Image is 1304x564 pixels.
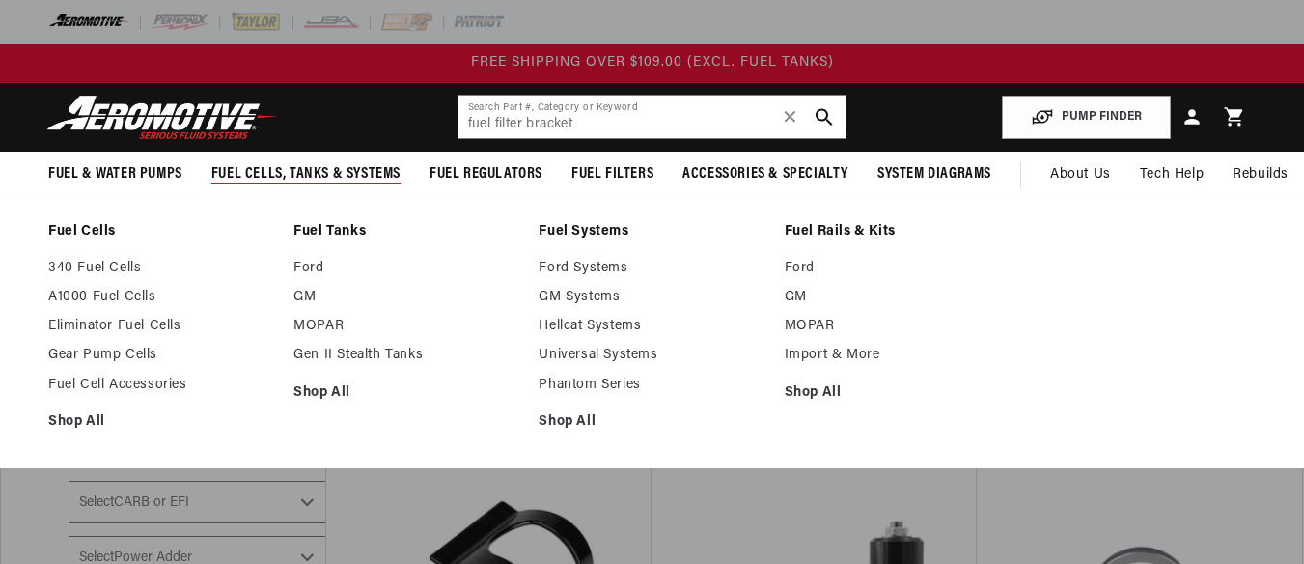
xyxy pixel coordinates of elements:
summary: System Diagrams [863,152,1006,197]
a: Eliminator Fuel Cells [48,318,274,335]
span: Fuel & Water Pumps [48,164,182,184]
summary: Fuel Regulators [415,152,557,197]
a: Fuel Systems [539,223,764,240]
span: ✕ [782,101,799,132]
a: Gen II Stealth Tanks [293,347,519,364]
a: Fuel Cell Accessories [48,377,274,394]
summary: Fuel Cells, Tanks & Systems [197,152,415,197]
a: GM [785,289,1011,306]
a: MOPAR [293,318,519,335]
span: Accessories & Specialty [682,164,848,184]
a: Fuel Tanks [293,223,519,240]
span: Fuel Regulators [430,164,542,184]
summary: Fuel Filters [557,152,668,197]
span: Fuel Cells, Tanks & Systems [211,164,401,184]
a: Shop All [785,384,1011,402]
a: Import & More [785,347,1011,364]
a: Shop All [539,413,764,431]
input: Search by Part Number, Category or Keyword [458,96,846,138]
a: Universal Systems [539,347,764,364]
summary: Accessories & Specialty [668,152,863,197]
a: A1000 Fuel Cells [48,289,274,306]
a: GM [293,289,519,306]
a: Fuel Cells [48,223,274,240]
a: About Us [1036,152,1125,198]
span: About Us [1050,167,1111,182]
span: Rebuilds [1233,164,1289,185]
summary: Fuel & Water Pumps [34,152,197,197]
button: search button [803,96,846,138]
span: Fuel Filters [571,164,653,184]
summary: Rebuilds [1218,152,1303,198]
a: Shop All [48,413,274,431]
a: MOPAR [785,318,1011,335]
a: Hellcat Systems [539,318,764,335]
summary: Tech Help [1125,152,1218,198]
a: Phantom Series [539,377,764,394]
a: Shop All [293,384,519,402]
a: Ford Systems [539,260,764,277]
span: FREE SHIPPING OVER $109.00 (EXCL. FUEL TANKS) [471,55,834,70]
a: Gear Pump Cells [48,347,274,364]
select: CARB or EFI [69,481,326,523]
img: Aeromotive [42,95,283,140]
span: Tech Help [1140,164,1204,185]
a: Fuel Rails & Kits [785,223,1011,240]
span: System Diagrams [877,164,991,184]
a: 340 Fuel Cells [48,260,274,277]
a: Ford [785,260,1011,277]
a: Ford [293,260,519,277]
a: GM Systems [539,289,764,306]
button: PUMP FINDER [1002,96,1171,139]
